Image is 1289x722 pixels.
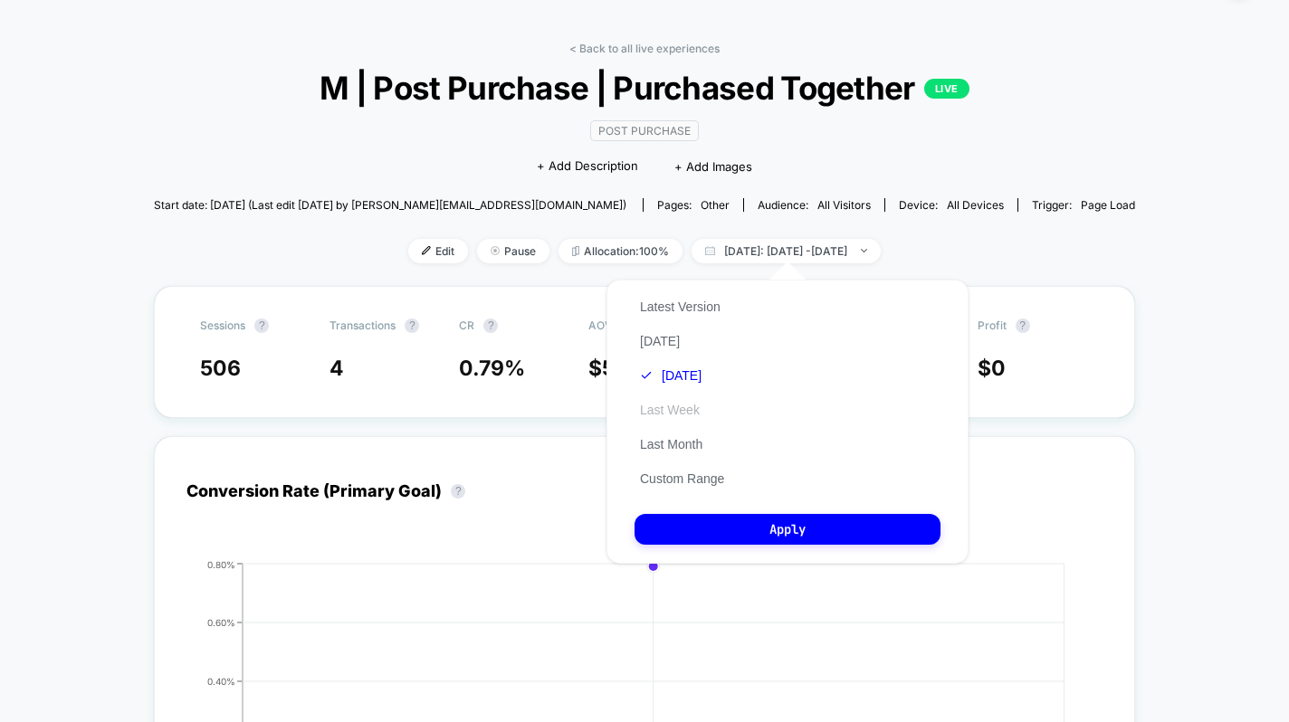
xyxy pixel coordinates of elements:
button: [DATE] [635,367,707,384]
span: + Add Images [674,159,752,174]
span: 0.79 % [459,356,525,381]
span: Pause [477,239,549,263]
button: Latest Version [635,299,726,315]
span: 0 [991,356,1006,381]
tspan: 0.80% [207,558,235,569]
p: LIVE [924,79,969,99]
div: Trigger: [1032,198,1135,212]
span: other [701,198,730,212]
span: Transactions [329,318,396,332]
button: Apply [635,514,940,545]
div: Audience: [758,198,871,212]
span: + Add Description [537,157,638,176]
tspan: 0.60% [207,616,235,627]
span: Sessions [200,318,245,332]
span: Device: [884,198,1017,212]
span: Edit [408,239,468,263]
img: rebalance [572,246,579,256]
span: 4 [329,356,344,381]
a: < Back to all live experiences [569,42,720,55]
button: Last Month [635,436,708,452]
button: [DATE] [635,333,685,349]
span: M | Post Purchase | Purchased Together [203,69,1085,107]
button: ? [405,318,419,333]
span: [DATE]: [DATE] - [DATE] [692,239,881,263]
span: Start date: [DATE] (Last edit [DATE] by [PERSON_NAME][EMAIL_ADDRESS][DOMAIN_NAME]) [154,198,626,212]
span: Post Purchase [590,120,699,141]
img: edit [422,246,431,255]
span: CR [459,318,474,332]
button: ? [1016,318,1030,333]
button: ? [254,318,269,333]
img: end [861,249,867,252]
span: Page Load [1081,198,1135,212]
img: end [491,246,500,255]
span: 506 [200,356,241,381]
span: All Visitors [817,198,871,212]
button: ? [451,484,465,499]
span: all devices [947,198,1004,212]
span: Profit [978,318,1007,332]
div: Pages: [657,198,730,212]
span: Allocation: 100% [559,239,683,263]
img: calendar [705,246,715,255]
tspan: 0.40% [207,675,235,686]
button: Custom Range [635,470,730,487]
button: Last Week [635,402,705,418]
span: $ [978,356,1006,381]
button: ? [483,318,498,333]
div: Conversion Rate (Primary Goal) [186,481,474,500]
